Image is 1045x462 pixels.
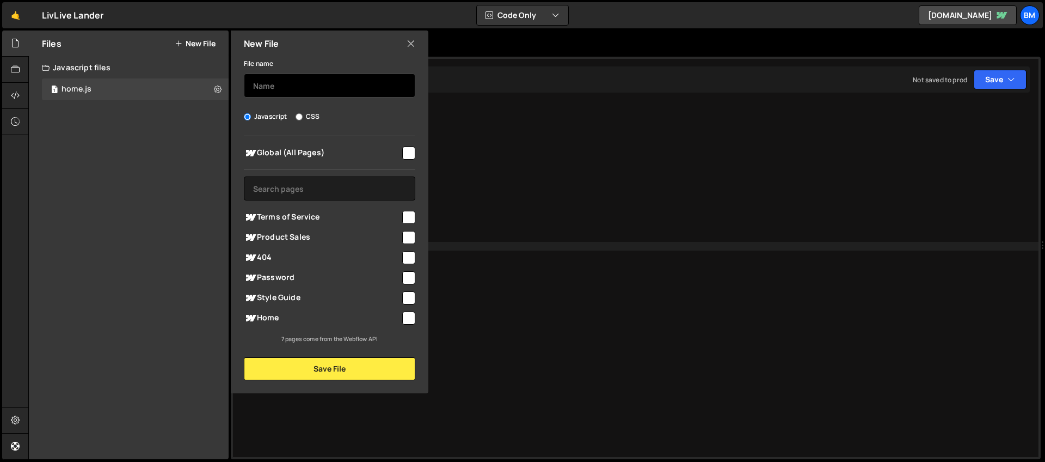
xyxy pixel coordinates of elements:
[2,2,29,28] a: 🤙
[244,211,401,224] span: Terms of Service
[62,84,91,94] div: home.js
[244,271,401,284] span: Password
[42,9,103,22] div: LivLive Lander
[42,78,229,100] div: 16693/45606.js
[296,111,319,122] label: CSS
[1020,5,1040,25] a: bm
[175,39,216,48] button: New File
[244,177,415,200] input: Search pages
[51,86,58,95] span: 1
[244,74,415,98] input: Name
[244,38,279,50] h2: New File
[42,38,62,50] h2: Files
[974,70,1026,89] button: Save
[244,58,273,69] label: File name
[244,147,401,160] span: Global (All Pages)
[919,5,1017,25] a: [DOMAIN_NAME]
[244,113,251,120] input: Javascript
[244,251,401,264] span: 404
[29,57,229,78] div: Javascript files
[244,357,415,380] button: Save File
[244,312,401,325] span: Home
[477,5,568,25] button: Code Only
[244,291,401,305] span: Style Guide
[913,75,967,84] div: Not saved to prod
[296,113,303,120] input: CSS
[244,231,401,244] span: Product Sales
[281,335,378,343] small: 7 pages come from the Webflow API
[244,111,287,122] label: Javascript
